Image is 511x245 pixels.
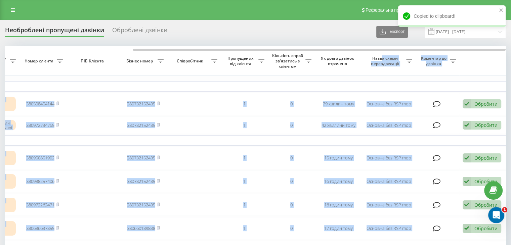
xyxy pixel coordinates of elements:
span: Як довго дзвінок втрачено [320,56,356,66]
div: Обробити [474,178,498,185]
td: 16 годин тому [315,170,362,193]
a: 380686637355 [26,225,54,231]
span: Бізнес номер [123,58,158,64]
span: ПІБ Клієнта [72,58,114,64]
td: 0 [268,116,315,134]
a: 380660139838 [127,225,155,231]
td: Основна без RSP mob [362,147,416,169]
td: Основна без RSP mob [362,116,416,134]
a: 380732152435 [127,202,155,208]
a: 380988257406 [26,178,54,184]
td: 1 [221,93,268,115]
td: 42 хвилини тому [315,116,362,134]
div: Copied to clipboard! [398,5,506,27]
td: 1 [221,147,268,169]
a: 380972734765 [26,122,54,128]
span: Співробітник [170,58,211,64]
div: Обробити [474,122,498,128]
iframe: Intercom live chat [488,207,504,223]
span: Коментар до дзвінка [419,56,450,66]
button: Експорт [376,26,408,38]
div: Обробити [474,101,498,107]
td: 1 [221,194,268,216]
td: 0 [268,194,315,216]
td: Основна без RSP mob [362,170,416,193]
td: Основна без RSP mob [362,217,416,239]
td: 1 [221,217,268,239]
span: 1 [502,207,507,212]
td: 15 годин тому [315,147,362,169]
td: 1 [221,170,268,193]
div: Необроблені пропущені дзвінки [5,27,104,37]
td: 1 [221,116,268,134]
a: 380972262471 [26,202,54,208]
span: Номер клієнта [23,58,57,64]
span: Назва схеми переадресації [365,56,406,66]
div: Обробити [474,202,498,208]
td: 0 [268,170,315,193]
a: 380732152435 [127,101,155,107]
span: Реферальна програма [366,7,415,13]
a: 380732152435 [127,155,155,161]
td: 16 годин тому [315,194,362,216]
td: Основна без RSP mob [362,194,416,216]
td: Основна без RSP mob [362,93,416,115]
a: 380950851902 [26,155,54,161]
div: Оброблені дзвінки [112,27,167,37]
td: 29 хвилин тому [315,93,362,115]
td: 0 [268,217,315,239]
td: 0 [268,147,315,169]
a: 380732152435 [127,178,155,184]
span: Кількість спроб зв'язатись з клієнтом [271,53,305,69]
button: close [499,7,504,14]
div: Обробити [474,155,498,161]
a: 380732152435 [127,122,155,128]
div: Обробити [474,225,498,232]
a: 380508454144 [26,101,54,107]
span: Пропущених від клієнта [224,56,258,66]
td: 17 годин тому [315,217,362,239]
td: 0 [268,93,315,115]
